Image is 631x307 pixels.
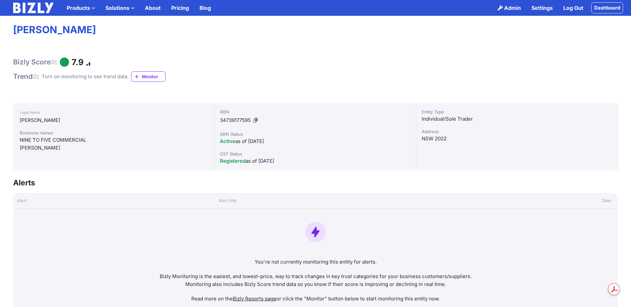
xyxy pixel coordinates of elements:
img: bizly_logo_white.svg [13,3,54,13]
p: You're not currently monitoring this entity for alerts. [18,258,613,266]
h3: Alerts [13,178,35,188]
p: Read more on the or click the "Monitor" button below to start monitoring this entity now. [18,295,613,303]
div: Address [422,128,612,135]
div: as of [DATE] [220,157,410,165]
p: Monitoring also includes Bizly Score trend data so you know if their score is improving or declin... [18,280,613,288]
div: NSW 2022 [422,135,612,143]
a: Pricing [166,1,194,14]
a: Dashboard [591,2,623,13]
h1: Trend : [13,72,39,81]
div: ABN Status [220,131,410,137]
h1: 7.9 [72,57,83,67]
h1: Bizly Score : [13,58,57,66]
div: Legal Name [20,108,208,116]
div: Individual/Sole Trader [422,115,612,123]
div: Alert title [215,197,517,204]
div: ABN [220,108,410,115]
a: Admin [492,1,526,14]
span: Active [220,138,235,144]
span: 34739177595 [220,117,251,123]
div: as of [DATE] [220,137,410,145]
div: GST Status [220,151,410,157]
a: Monitor [131,71,166,82]
div: Turn on monitoring to see trend data. [42,73,129,81]
div: Business names [20,130,208,136]
div: Alert [13,197,215,204]
div: NINE TO FIVE COMMERCIAL [20,136,208,144]
p: Bizly Monitoring is the easiest, and lowest-price, way to track changes in key trust categories f... [18,272,613,280]
a: Bizly Reports page [233,295,276,302]
div: Date [517,197,618,204]
h1: [PERSON_NAME] [13,24,618,36]
a: Log Out [558,1,589,14]
label: Solutions [100,1,140,14]
span: Monitor [142,73,165,80]
a: Settings [526,1,558,14]
a: About [140,1,166,14]
div: [PERSON_NAME] [20,144,208,152]
label: Products [61,1,100,14]
span: Registered [220,158,245,164]
a: Blog [194,1,216,14]
div: Entity Type [422,108,612,115]
div: [PERSON_NAME] [20,116,208,124]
